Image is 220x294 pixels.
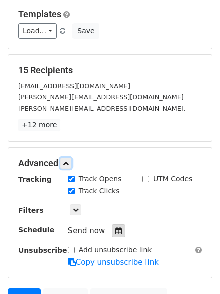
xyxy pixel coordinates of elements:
a: Load... [18,23,57,39]
label: UTM Codes [153,174,192,184]
iframe: Chat Widget [170,246,220,294]
label: Track Opens [79,174,122,184]
a: Copy unsubscribe link [68,258,159,267]
small: [EMAIL_ADDRESS][DOMAIN_NAME] [18,82,130,90]
label: Add unsubscribe link [79,245,152,255]
span: Send now [68,226,105,235]
strong: Unsubscribe [18,246,67,254]
a: Templates [18,9,61,19]
strong: Filters [18,206,44,214]
small: [PERSON_NAME][EMAIL_ADDRESS][DOMAIN_NAME], [18,105,186,112]
label: Track Clicks [79,186,120,196]
small: [PERSON_NAME][EMAIL_ADDRESS][DOMAIN_NAME] [18,93,184,101]
h5: 15 Recipients [18,65,202,76]
button: Save [72,23,99,39]
h5: Advanced [18,158,202,169]
strong: Schedule [18,226,54,234]
strong: Tracking [18,175,52,183]
a: +12 more [18,119,60,131]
